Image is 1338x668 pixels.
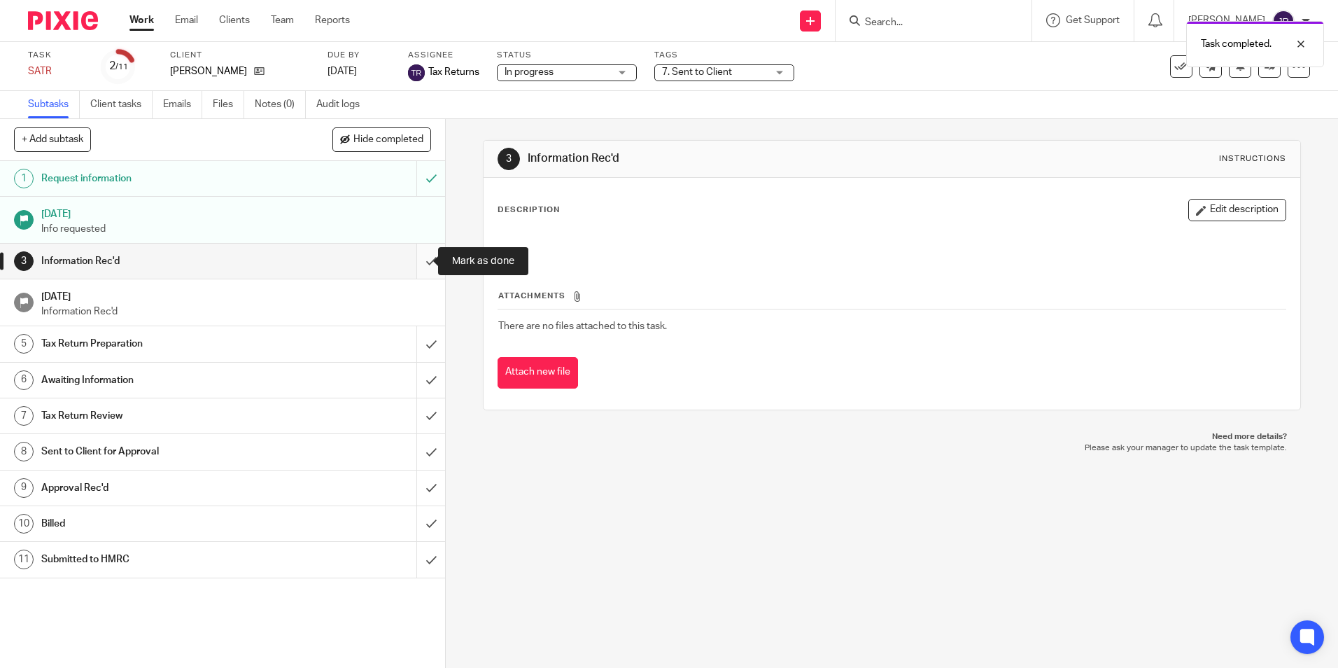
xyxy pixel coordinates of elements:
div: 2 [109,58,128,74]
span: Attachments [498,292,565,300]
div: 10 [14,514,34,534]
a: Team [271,13,294,27]
div: Instructions [1219,153,1286,165]
a: Emails [163,91,202,118]
h1: Sent to Client for Approval [41,441,282,462]
a: Files [213,91,244,118]
span: [DATE] [328,67,357,76]
span: Hide completed [353,134,423,146]
span: In progress [505,67,554,77]
a: Work [129,13,154,27]
div: 5 [14,334,34,354]
a: Client tasks [90,91,153,118]
div: 8 [14,442,34,461]
div: 9 [14,478,34,498]
p: Info requested [41,222,432,236]
div: SATR [28,64,84,78]
label: Assignee [408,50,479,61]
small: /11 [115,63,128,71]
span: 7. Sent to Client [662,67,732,77]
p: Information Rec'd [41,305,432,319]
div: 11 [14,550,34,569]
button: + Add subtask [14,127,91,151]
label: Status [497,50,637,61]
div: 1 [14,169,34,188]
div: 3 [14,251,34,271]
span: There are no files attached to this task. [498,321,667,331]
h1: Approval Rec'd [41,478,282,499]
h1: Tax Return Preparation [41,333,282,354]
button: Edit description [1188,199,1286,221]
img: svg%3E [408,64,425,81]
img: svg%3E [1272,10,1295,32]
div: 7 [14,406,34,426]
a: Reports [315,13,350,27]
button: Hide completed [332,127,431,151]
button: Attach new file [498,357,578,389]
h1: Awaiting Information [41,370,282,391]
p: [PERSON_NAME] [170,64,247,78]
div: 6 [14,370,34,390]
h1: Submitted to HMRC [41,549,282,570]
a: Subtasks [28,91,80,118]
span: Tax Returns [428,65,479,79]
p: Please ask your manager to update the task template. [497,443,1286,454]
div: 3 [498,148,520,170]
h1: [DATE] [41,286,432,304]
a: Clients [219,13,250,27]
label: Client [170,50,310,61]
p: Description [498,204,560,216]
p: Task completed. [1201,37,1272,51]
h1: Billed [41,513,282,534]
a: Email [175,13,198,27]
label: Task [28,50,84,61]
label: Due by [328,50,390,61]
img: Pixie [28,11,98,30]
label: Tags [654,50,794,61]
h1: Information Rec'd [41,251,282,272]
h1: Request information [41,168,282,189]
h1: [DATE] [41,204,432,221]
p: Need more details? [497,431,1286,443]
h1: Information Rec'd [528,151,922,166]
h1: Tax Return Review [41,405,282,426]
a: Notes (0) [255,91,306,118]
a: Audit logs [316,91,370,118]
